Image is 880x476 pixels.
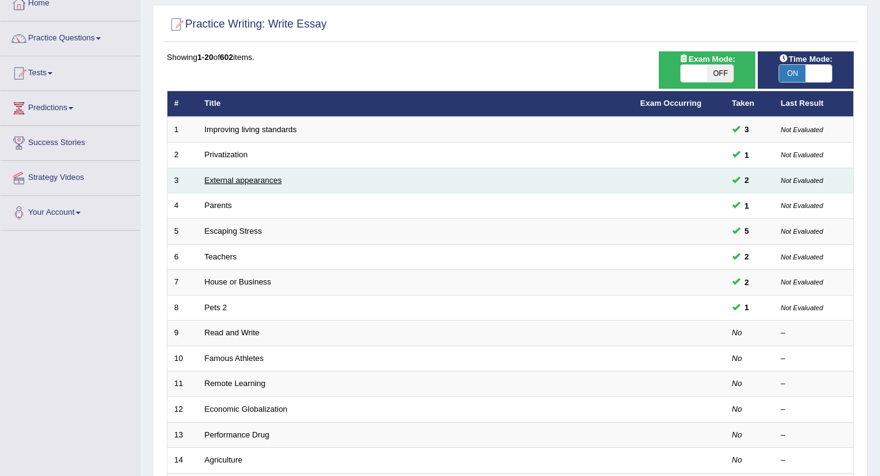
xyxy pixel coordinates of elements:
[781,455,847,466] div: –
[659,51,755,89] div: Show exams occurring in exams
[1,91,140,122] a: Predictions
[732,379,743,388] em: No
[781,430,847,441] div: –
[167,168,198,193] td: 3
[707,65,733,82] span: OFF
[167,270,198,296] td: 7
[167,51,854,63] div: Showing of items.
[205,328,260,337] a: Read and Write
[1,126,140,157] a: Success Stories
[781,378,847,390] div: –
[205,379,266,388] a: Remote Learning
[167,244,198,270] td: 6
[205,252,237,261] a: Teachers
[167,396,198,422] td: 12
[781,202,823,209] small: Not Evaluated
[740,225,754,237] span: You can still take this question
[167,91,198,117] th: #
[197,53,213,62] b: 1-20
[781,278,823,286] small: Not Evaluated
[781,304,823,311] small: Not Evaluated
[205,150,248,159] a: Privatization
[774,91,854,117] th: Last Result
[205,277,271,286] a: House or Business
[167,193,198,219] td: 4
[205,201,232,210] a: Parents
[740,149,754,162] span: You can still take this question
[674,53,740,65] span: Exam Mode:
[740,250,754,263] span: You can still take this question
[640,99,702,108] a: Exam Occurring
[781,177,823,184] small: Not Evaluated
[781,404,847,415] div: –
[167,346,198,371] td: 10
[725,91,774,117] th: Taken
[732,404,743,414] em: No
[205,430,269,439] a: Performance Drug
[198,91,634,117] th: Title
[167,422,198,448] td: 13
[205,176,282,185] a: External appearances
[732,354,743,363] em: No
[167,448,198,474] td: 14
[205,455,243,464] a: Agriculture
[167,371,198,397] td: 11
[779,65,805,82] span: ON
[740,301,754,314] span: You can still take this question
[167,143,198,168] td: 2
[167,295,198,321] td: 8
[740,276,754,289] span: You can still take this question
[1,196,140,226] a: Your Account
[732,455,743,464] em: No
[740,123,754,136] span: You can still take this question
[205,226,262,236] a: Escaping Stress
[781,126,823,133] small: Not Evaluated
[740,174,754,187] span: You can still take this question
[732,430,743,439] em: No
[1,21,140,52] a: Practice Questions
[205,303,227,312] a: Pets 2
[781,228,823,235] small: Not Evaluated
[205,404,288,414] a: Economic Globalization
[740,199,754,212] span: You can still take this question
[167,321,198,346] td: 9
[1,161,140,192] a: Strategy Videos
[781,151,823,158] small: Not Evaluated
[167,15,326,34] h2: Practice Writing: Write Essay
[167,219,198,245] td: 5
[1,56,140,87] a: Tests
[205,125,297,134] a: Improving living standards
[220,53,233,62] b: 602
[781,353,847,365] div: –
[167,117,198,143] td: 1
[774,53,837,65] span: Time Mode:
[732,328,743,337] em: No
[205,354,264,363] a: Famous Athletes
[781,253,823,261] small: Not Evaluated
[781,327,847,339] div: –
